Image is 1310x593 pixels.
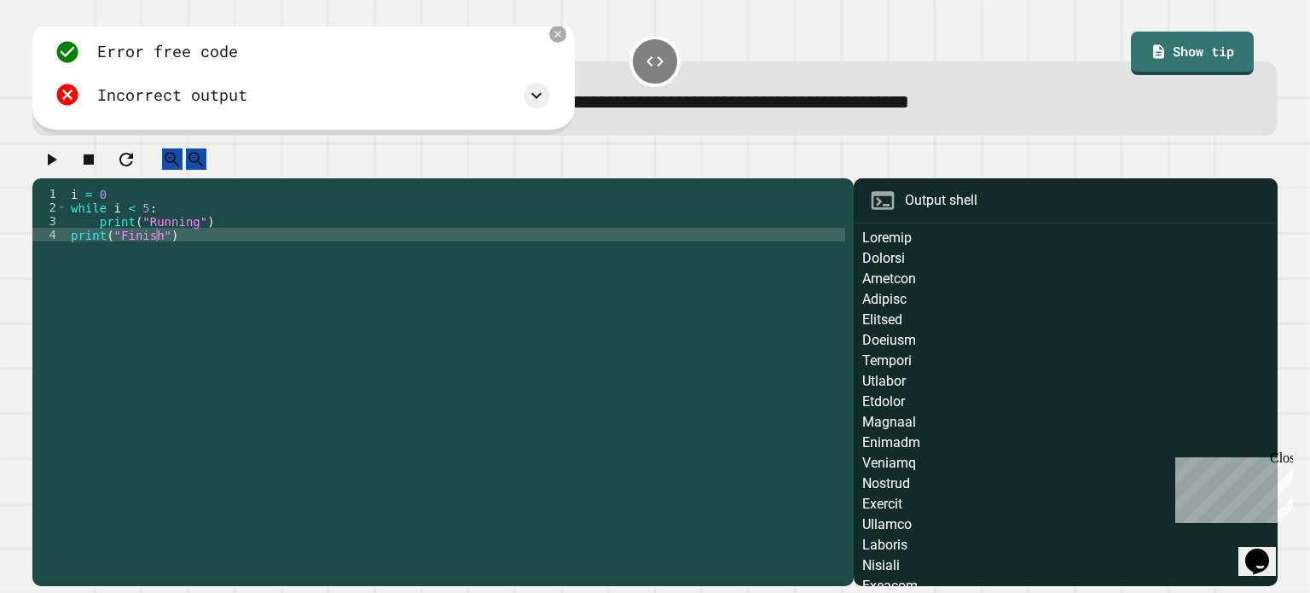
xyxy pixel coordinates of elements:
div: Output shell [905,190,977,211]
div: 4 [32,228,67,241]
iframe: chat widget [1238,525,1293,576]
iframe: chat widget [1168,451,1293,523]
div: Loremip Dolorsi Ametcon Adipisc Elitsed Doeiusm Tempori Utlabor Etdolor Magnaal Enimadm Veniamq N... [862,228,1268,587]
div: Chat with us now!Close [7,7,118,108]
div: Incorrect output [97,84,247,108]
div: 2 [32,201,67,214]
div: 1 [32,187,67,201]
div: 3 [32,214,67,228]
span: Toggle code folding, rows 2 through 3 [57,201,67,214]
div: Error free code [97,40,238,64]
a: Show tip [1131,32,1254,76]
